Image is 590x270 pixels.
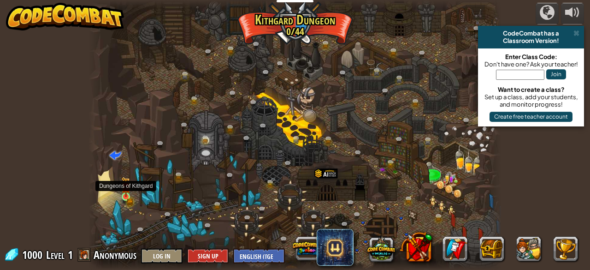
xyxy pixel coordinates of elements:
button: Join [546,69,566,79]
span: 1000 [22,247,45,262]
span: Level [46,247,65,263]
img: level-banner-unlock.png [121,177,130,197]
button: Sign Up [187,248,229,264]
img: portrait.png [123,185,129,190]
div: Don't have one? Ask your teacher! [483,60,579,68]
img: CodeCombat - Learn how to code by playing a game [6,3,124,30]
button: Adjust volume [561,3,584,24]
img: portrait.png [195,94,200,97]
img: portrait.png [271,178,276,181]
button: Campaigns [536,3,559,24]
button: Log In [141,248,183,264]
div: Enter Class Code: [483,53,579,60]
img: portrait.png [391,158,396,162]
span: Anonymous [94,247,136,262]
span: 1 [68,247,73,262]
div: Set up a class, add your students, and monitor progress! [483,93,579,108]
button: Create free teacher account [490,112,572,122]
div: Classroom Version! [482,37,580,44]
div: CodeCombat has a [482,30,580,37]
div: Want to create a class? [483,86,579,93]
